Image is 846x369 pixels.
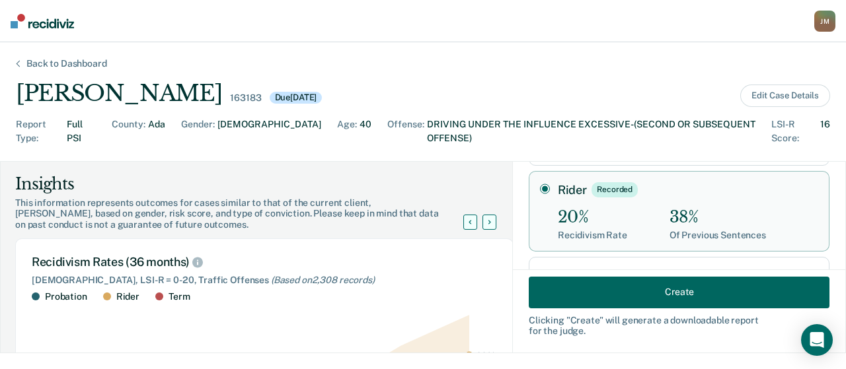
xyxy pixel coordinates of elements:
[15,197,479,230] div: This information represents outcomes for cases similar to that of the current client, [PERSON_NAM...
[67,117,95,145] div: Full PSI
[112,117,145,145] div: County :
[558,208,627,227] div: 20%
[11,58,123,69] div: Back to Dashboard
[670,230,766,241] div: Of Previous Sentences
[271,275,375,285] span: (Based on 2,308 records )
[820,117,830,145] div: 16
[360,117,371,145] div: 40
[558,268,818,283] label: Term
[529,314,829,337] div: Clicking " Create " will generate a downloadable report for the judge.
[270,92,323,104] div: Due [DATE]
[217,117,321,145] div: [DEMOGRAPHIC_DATA]
[814,11,835,32] div: J M
[116,291,139,302] div: Rider
[476,351,496,361] text: 20%
[670,208,766,227] div: 38%
[801,324,833,356] div: Open Intercom Messenger
[32,351,52,361] text: 20%
[11,14,74,28] img: Recidiviz
[181,117,215,145] div: Gender :
[592,182,638,197] div: Recorded
[740,84,830,107] button: Edit Case Details
[45,291,87,302] div: Probation
[230,92,261,104] div: 163183
[16,80,222,107] div: [PERSON_NAME]
[337,117,357,145] div: Age :
[16,117,64,145] div: Report Type :
[32,275,497,286] div: [DEMOGRAPHIC_DATA], LSI-R = 0-20, Traffic Offenses
[148,117,165,145] div: Ada
[558,182,818,197] label: Rider
[814,11,835,32] button: JM
[387,117,424,145] div: Offense :
[558,230,627,241] div: Recidivism Rate
[771,117,818,145] div: LSI-R Score :
[529,276,829,308] button: Create
[32,255,497,269] div: Recidivism Rates (36 months)
[15,174,479,195] div: Insights
[169,291,190,302] div: Term
[427,117,756,145] div: DRIVING UNDER THE INFLUENCE EXCESSIVE-(SECOND OR SUBSEQUENT OFFENSE)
